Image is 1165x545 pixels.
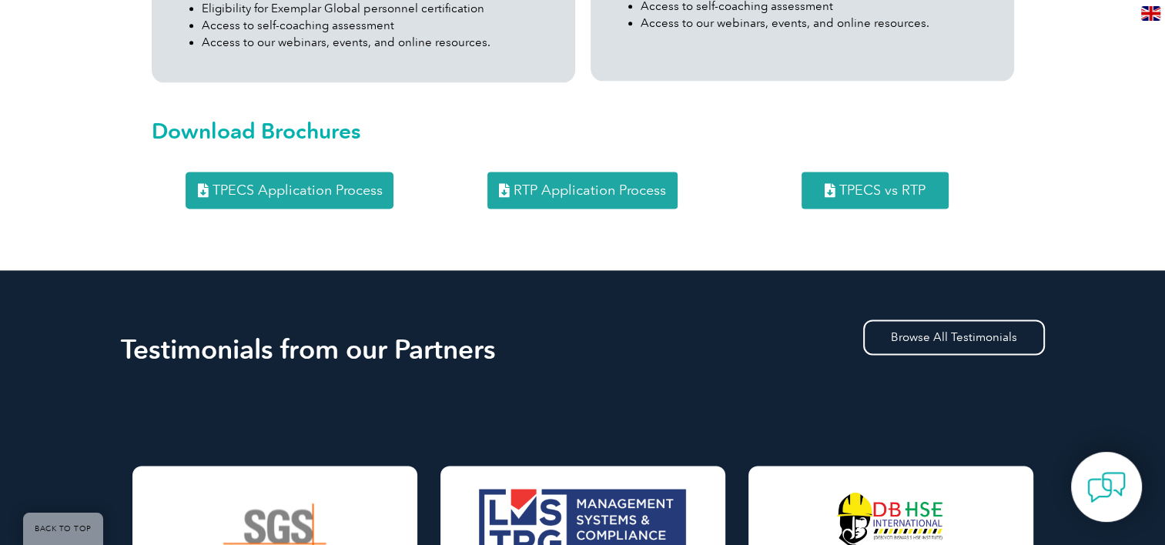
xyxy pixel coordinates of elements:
[23,513,103,545] a: BACK TO TOP
[202,17,556,34] li: Access to self-coaching assessment
[1141,6,1160,21] img: en
[839,183,926,197] span: TPECS vs RTP
[802,172,949,209] a: TPECS vs RTP
[487,172,678,209] a: RTP Application Process
[202,34,556,51] li: Access to our webinars, events, and online resources.
[186,172,393,209] a: TPECS Application Process
[514,183,666,197] span: RTP Application Process
[1087,468,1126,507] img: contact-chat.png
[863,319,1045,355] a: Browse All Testimonials
[152,119,1014,143] h2: Download Brochures
[212,183,382,197] span: TPECS Application Process
[121,337,1045,362] h2: Testimonials from our Partners
[641,15,995,32] li: Access to our webinars, events, and online resources.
